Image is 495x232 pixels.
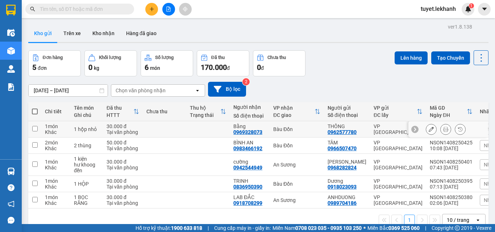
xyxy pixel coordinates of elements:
img: icon-new-feature [465,6,471,12]
div: VP gửi [374,105,417,111]
div: Số điện thoại [328,112,366,118]
div: cường [233,159,266,165]
th: Toggle SortBy [426,102,476,121]
div: ĐC lấy [374,112,417,118]
img: warehouse-icon [7,29,15,37]
div: Dương [328,178,366,184]
div: Tên món [74,105,99,111]
div: 0969328073 [233,129,262,135]
div: 1 BỌC RĂNG [74,194,99,206]
div: Chọn văn phòng nhận [116,87,166,94]
div: Người nhận [233,104,266,110]
div: Mã GD [430,105,467,111]
div: Chưa thu [267,55,286,60]
div: Tại văn phòng [107,200,139,206]
div: 0942544949 [233,165,262,170]
div: Người gửi [328,105,366,111]
img: solution-icon [7,83,15,91]
div: Anh Phi [328,159,366,165]
button: Chưa thu0đ [253,50,305,76]
div: 1 HỘP [74,181,99,187]
div: NSON1408250380 [430,194,473,200]
span: question-circle [8,184,14,191]
button: Lên hàng [395,51,428,64]
div: hư khoog đền [74,162,99,173]
button: Kho gửi [28,25,58,42]
div: Bằng [233,123,266,129]
th: Toggle SortBy [103,102,143,121]
div: 50.000 đ [107,140,139,145]
button: aim [179,3,192,16]
div: An Sương [273,197,320,203]
div: Số lượng [155,55,174,60]
div: 2 thùng [74,143,99,148]
img: warehouse-icon [7,168,15,175]
div: Tại văn phòng [107,184,139,190]
div: NSON1408250425 [430,140,473,145]
div: Chưa thu [146,109,183,114]
div: 30.000 đ [107,194,139,200]
div: Ngày ĐH [430,112,467,118]
div: 30.000 đ [107,123,139,129]
span: 0 [257,63,261,72]
div: Ghi chú [74,112,99,118]
div: An Sương [273,162,320,168]
input: Tìm tên, số ĐT hoặc mã đơn [40,5,125,13]
div: 10:08 [DATE] [430,145,473,151]
th: Toggle SortBy [186,102,230,121]
div: VP [GEOGRAPHIC_DATA] [374,123,423,135]
div: NSON1408250401 [430,159,473,165]
span: 170.000 [201,63,227,72]
div: Khác [45,129,67,135]
span: message [8,217,14,224]
div: Chi tiết [45,109,67,114]
div: 02:06 [DATE] [430,200,473,206]
div: Trạng thái [190,112,220,118]
div: 07:43 [DATE] [430,165,473,170]
div: LAB ĐẮC [233,194,266,200]
div: 1 hộp nhỏ [74,126,99,132]
div: VP [GEOGRAPHIC_DATA] [374,178,423,190]
button: Số lượng6món [141,50,193,76]
button: caret-down [478,3,491,16]
sup: 1 [469,3,474,8]
div: 0962577780 [328,129,357,135]
div: 2 món [45,140,67,145]
div: 0989704186 [328,200,357,206]
span: 1 [470,3,473,8]
strong: 0708 023 035 - 0935 103 250 [295,225,362,231]
img: logo-vxr [6,5,16,16]
div: Khối lượng [99,55,121,60]
span: Miền Bắc [367,224,420,232]
span: file-add [166,7,171,12]
button: Khối lượng0kg [84,50,137,76]
div: Bàu Đồn [273,126,320,132]
span: Cung cấp máy in - giấy in: [214,224,271,232]
div: BÌNH AN [233,140,266,145]
div: 1 kiện [74,156,99,162]
th: Toggle SortBy [270,102,324,121]
div: Đơn hàng [43,55,63,60]
span: Miền Nam [273,224,362,232]
strong: 0369 525 060 [388,225,420,231]
div: HTTT [107,112,133,118]
svg: open [475,217,481,223]
span: ⚪️ [363,227,366,229]
div: 1 món [45,159,67,165]
img: warehouse-icon [7,65,15,73]
div: 0918023093 [328,184,357,190]
div: 1 món [45,178,67,184]
div: VP [GEOGRAPHIC_DATA] [374,194,423,206]
div: ĐC giao [273,112,315,118]
div: Khác [45,165,67,170]
div: 30.000 đ [107,178,139,184]
div: VP nhận [273,105,315,111]
div: TRINH [233,178,266,184]
span: đ [227,65,230,71]
div: 1 món [45,194,67,200]
th: Toggle SortBy [370,102,426,121]
span: | [208,224,209,232]
div: 10 / trang [447,216,469,224]
div: VP [GEOGRAPHIC_DATA] [374,140,423,151]
span: copyright [455,225,460,231]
